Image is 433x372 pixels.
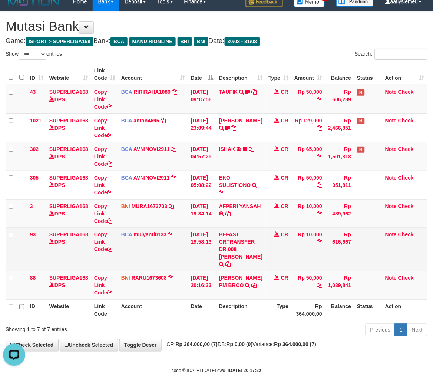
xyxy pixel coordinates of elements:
[118,64,188,85] th: Account: activate to sort column ascending
[188,142,216,171] td: [DATE] 04:57:29
[121,146,132,152] span: BCA
[325,142,354,171] td: Rp 1,501,818
[325,171,354,199] td: Rp 351,811
[6,37,427,45] h4: Game: Bank: Date:
[6,323,175,333] div: Showing 1 to 7 of 7 entries
[27,64,46,85] th: ID: activate to sort column ascending
[188,113,216,142] td: [DATE] 23:09:44
[225,261,231,267] a: Copy BI-FAST CRTRANSFER DR 008 YERIK ELO BERNADUS to clipboard
[375,49,427,60] input: Search:
[188,271,216,300] td: [DATE] 20:16:33
[291,64,325,85] th: Amount: activate to sort column ascending
[194,37,208,46] span: BNI
[281,146,288,152] span: CR
[188,171,216,199] td: [DATE] 05:08:22
[385,275,397,281] a: Note
[325,300,354,321] th: Balance
[129,37,176,46] span: MANDIRIONLINE
[171,175,176,181] a: Copy AVNINOVI2911 to clipboard
[6,49,62,60] label: Show entries
[281,118,288,124] span: CR
[357,118,364,124] span: Has Note
[225,211,231,217] a: Copy AFPERI YANSAH to clipboard
[325,85,354,114] td: Rp 606,289
[355,49,427,60] label: Search:
[30,146,39,152] span: 302
[382,300,427,321] th: Action
[121,89,132,95] span: BCA
[121,118,132,124] span: BCA
[3,3,25,25] button: Open LiveChat chat widget
[163,342,317,348] span: CR: DB: Variance:
[46,228,91,271] td: DPS
[317,283,322,289] a: Copy Rp 50,000 to clipboard
[385,203,397,209] a: Note
[46,142,91,171] td: DPS
[317,154,322,159] a: Copy Rp 65,000 to clipboard
[354,64,382,85] th: Status
[291,271,325,300] td: Rp 50,000
[91,64,118,85] th: Link Code: activate to sort column ascending
[395,324,407,336] a: 1
[188,199,216,228] td: [DATE] 19:34:14
[325,113,354,142] td: Rp 2,466,851
[168,275,173,281] a: Copy RARU1673608 to clipboard
[46,85,91,114] td: DPS
[249,146,254,152] a: Copy ISHAK to clipboard
[398,118,414,124] a: Check
[216,64,265,85] th: Description: activate to sort column ascending
[366,324,395,336] a: Previous
[49,203,88,209] a: SUPERLIGA168
[266,64,292,85] th: Type: activate to sort column ascending
[325,199,354,228] td: Rp 489,962
[251,89,257,95] a: Copy TAUFIK to clipboard
[169,203,174,209] a: Copy MURA1673703 to clipboard
[281,275,288,281] span: CR
[291,85,325,114] td: Rp 50,000
[6,19,427,34] h1: Mutasi Bank
[27,300,46,321] th: ID
[132,203,168,209] a: MURA1673703
[171,146,176,152] a: Copy AVNINOVI2911 to clipboard
[317,125,322,131] a: Copy Rp 129,000 to clipboard
[231,125,237,131] a: Copy SRI BASUKI to clipboard
[281,175,288,181] span: CR
[357,147,364,153] span: Has Note
[188,300,216,321] th: Date
[94,146,112,167] a: Copy Link Code
[30,175,39,181] span: 305
[219,146,235,152] a: ISHAK
[407,324,427,336] a: Next
[188,228,216,271] td: [DATE] 19:58:13
[132,275,167,281] a: RARU1673608
[382,64,427,85] th: Action: activate to sort column ascending
[188,64,216,85] th: Date: activate to sort column descending
[119,339,162,352] a: Toggle Descr
[398,175,414,181] a: Check
[317,239,322,245] a: Copy Rp 10,000 to clipboard
[219,89,238,95] a: TAUFIK
[121,275,130,281] span: BNI
[172,89,177,95] a: Copy RIRIRAHA1089 to clipboard
[46,271,91,300] td: DPS
[225,37,260,46] span: 30/08 - 31/08
[91,300,118,321] th: Link Code
[385,146,397,152] a: Note
[354,300,382,321] th: Status
[134,232,167,238] a: mulyanti0133
[46,300,91,321] th: Website
[385,118,397,124] a: Note
[357,89,364,96] span: Has Note
[49,89,88,95] a: SUPERLIGA168
[60,339,118,352] a: Uncheck Selected
[121,232,132,238] span: BCA
[188,85,216,114] td: [DATE] 09:15:56
[133,175,170,181] a: AVNINOVI2911
[30,232,36,238] span: 93
[219,203,261,209] a: AFPERI YANSAH
[46,64,91,85] th: Website: activate to sort column ascending
[30,275,36,281] span: 88
[94,203,112,224] a: Copy Link Code
[291,171,325,199] td: Rp 50,000
[291,142,325,171] td: Rp 65,000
